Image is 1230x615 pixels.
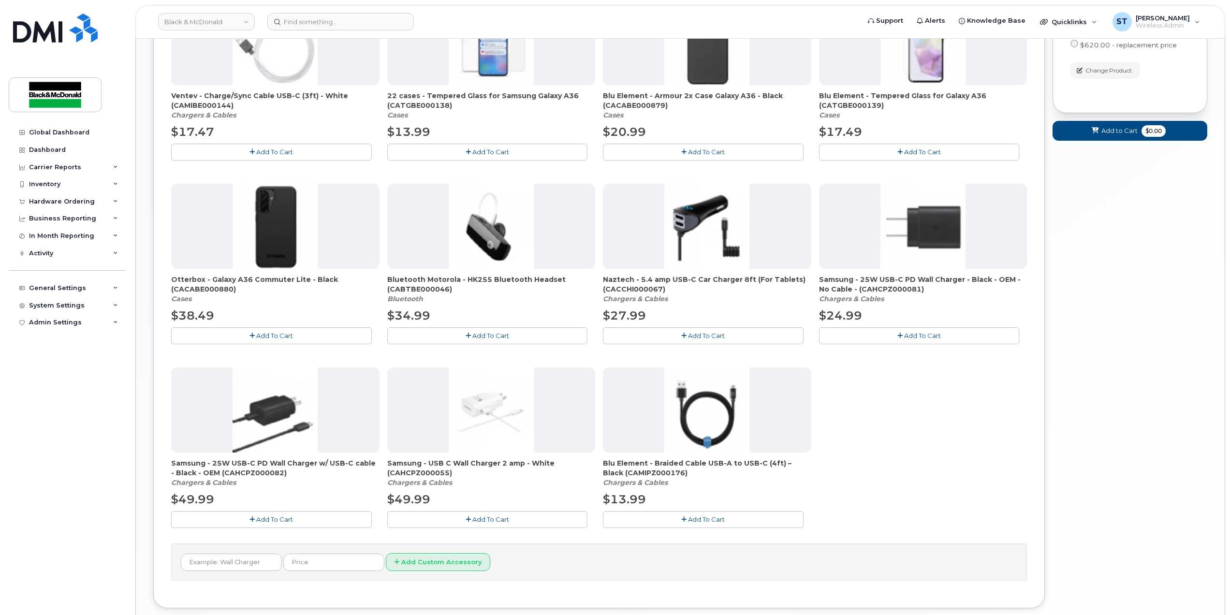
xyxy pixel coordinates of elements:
span: Add To Cart [256,332,293,339]
span: Change Product [1085,66,1132,75]
span: ST [1116,16,1127,28]
img: accessory37071.JPG [233,184,318,269]
span: Add To Cart [472,515,509,523]
span: Add to Cart [1101,126,1138,135]
em: Chargers & Cables [603,478,668,487]
span: Add To Cart [256,515,293,523]
button: Add to Cart $0.00 [1053,121,1207,141]
div: Ventev - Charge/Sync Cable USB-C (3ft) - White (CAMIBE000144) [171,91,380,120]
span: Add To Cart [688,148,725,156]
div: 22 cases - Tempered Glass for Samsung Galaxy A36 (CATGBE000138) [387,91,596,120]
span: $24.99 [819,308,862,322]
img: accessory36348.JPG [664,367,749,453]
em: Chargers & Cables [171,111,236,119]
button: Add To Cart [171,511,372,528]
em: Bluetooth [387,294,423,303]
span: $620.00 - replacement price [1080,41,1177,49]
span: Add To Cart [904,332,941,339]
span: $13.99 [603,492,646,506]
button: Add To Cart [603,144,804,161]
span: $20.99 [603,125,646,139]
span: Wireless Admin [1136,22,1190,29]
span: $49.99 [387,492,430,506]
span: $13.99 [387,125,430,139]
div: Blu Element - Armour 2x Case Galaxy A36 - Black (CACABE000879) [603,91,811,120]
span: Blu Element - Tempered Glass for Galaxy A36 (CATGBE000139) [819,91,1027,110]
em: Chargers & Cables [603,294,668,303]
span: Quicklinks [1052,18,1087,26]
span: $0.00 [1142,125,1166,137]
span: Add To Cart [688,332,725,339]
a: Alerts [910,11,952,30]
em: Cases [603,111,623,119]
a: Black & McDonald [158,13,255,30]
span: $49.99 [171,492,214,506]
em: Cases [171,294,191,303]
button: Add To Cart [171,144,372,161]
span: Blu Element - Braided Cable USB-A to USB-C (4ft) – Black (CAMIPZ000176) [603,458,811,478]
input: $620.00 - replacement price [1070,40,1078,47]
span: $38.49 [171,308,214,322]
span: Blu Element - Armour 2x Case Galaxy A36 - Black (CACABE000879) [603,91,811,110]
span: Add To Cart [904,148,941,156]
button: Add Custom Accessory [386,553,490,571]
span: Bluetooth Motorola - HK255 Bluetooth Headset (CABTBE000046) [387,275,596,294]
span: Samsung - 25W USB-C PD Wall Charger w/ USB-C cable - Black - OEM (CAHCPZ000082) [171,458,380,478]
button: Add To Cart [171,327,372,344]
span: $34.99 [387,308,430,322]
div: Blu Element - Tempered Glass for Galaxy A36 (CATGBE000139) [819,91,1027,120]
span: Add To Cart [472,148,509,156]
div: Bluetooth Motorola - HK255 Bluetooth Headset (CABTBE000046) [387,275,596,304]
em: Chargers & Cables [171,478,236,487]
div: Sogand Tavakoli [1106,12,1207,31]
span: Naztech - 5.4 amp USB-C Car Charger 8ft (For Tablets) (CACCHI000067) [603,275,811,294]
span: Add To Cart [256,148,293,156]
span: Add To Cart [688,515,725,523]
div: Samsung - 25W USB-C PD Wall Charger w/ USB-C cable - Black - OEM (CAHCPZ000082) [171,458,380,487]
span: [PERSON_NAME] [1136,14,1190,22]
div: Quicklinks [1033,12,1104,31]
button: Add To Cart [819,144,1020,161]
span: Otterbox - Galaxy A36 Commuter Lite - Black (CACABE000880) [171,275,380,294]
span: Support [876,16,903,26]
button: Change Product [1070,62,1140,79]
img: accessory36556.JPG [664,184,749,269]
button: Add To Cart [387,511,588,528]
button: Add To Cart [819,327,1020,344]
img: accessory36212.JPG [449,184,534,269]
em: Chargers & Cables [387,478,452,487]
input: Price [283,554,384,571]
img: accessory36354.JPG [449,367,534,453]
span: Alerts [925,16,945,26]
em: Chargers & Cables [819,294,884,303]
div: Samsung - USB C Wall Charger 2 amp - White (CAHCPZ000055) [387,458,596,487]
div: Blu Element - Braided Cable USB-A to USB-C (4ft) – Black (CAMIPZ000176) [603,458,811,487]
button: Add To Cart [387,327,588,344]
span: Add To Cart [472,332,509,339]
span: $27.99 [603,308,646,322]
span: Samsung - 25W USB-C PD Wall Charger - Black - OEM - No Cable - (CAHCPZ000081) [819,275,1027,294]
div: Otterbox - Galaxy A36 Commuter Lite - Black (CACABE000880) [171,275,380,304]
img: accessory36709.JPG [233,367,318,453]
img: accessory36708.JPG [880,184,966,269]
span: 22 cases - Tempered Glass for Samsung Galaxy A36 (CATGBE000138) [387,91,596,110]
span: Samsung - USB C Wall Charger 2 amp - White (CAHCPZ000055) [387,458,596,478]
span: Ventev - Charge/Sync Cable USB-C (3ft) - White (CAMIBE000144) [171,91,380,110]
a: Knowledge Base [952,11,1032,30]
div: Naztech - 5.4 amp USB-C Car Charger 8ft (For Tablets) (CACCHI000067) [603,275,811,304]
button: Add To Cart [603,511,804,528]
input: Find something... [267,13,414,30]
div: Samsung - 25W USB-C PD Wall Charger - Black - OEM - No Cable - (CAHCPZ000081) [819,275,1027,304]
span: Knowledge Base [967,16,1025,26]
button: Add To Cart [387,144,588,161]
button: Add To Cart [603,327,804,344]
a: Support [861,11,910,30]
em: Cases [387,111,408,119]
input: Example: Wall Charger [181,554,282,571]
span: $17.47 [171,125,214,139]
span: $17.49 [819,125,862,139]
em: Cases [819,111,839,119]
